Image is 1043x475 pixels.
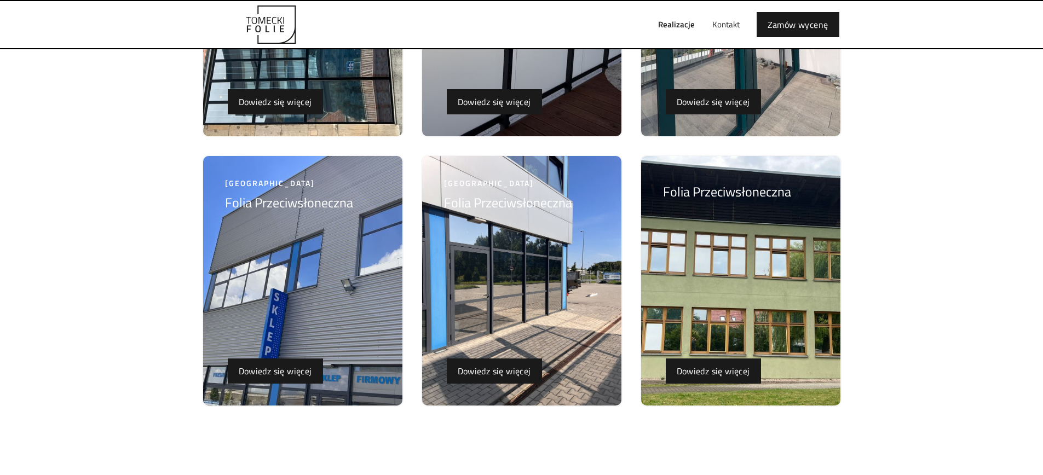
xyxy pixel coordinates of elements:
a: Dowiedz się więcej [228,89,323,114]
h5: Folia Przeciwsłoneczna [663,183,791,200]
a: Dowiedz się więcej [666,89,761,114]
h5: Folia Przeciwsłoneczna [444,194,572,211]
a: Dowiedz się więcej [228,358,323,384]
a: Dowiedz się więcej [666,358,761,384]
a: Zamów wycenę [757,12,839,37]
div: [GEOGRAPHIC_DATA] [225,178,353,189]
a: Dowiedz się więcej [447,358,542,384]
div: [GEOGRAPHIC_DATA] [444,178,572,189]
a: Dowiedz się więcej [447,89,542,114]
a: Realizacje [649,7,704,42]
a: Kontakt [704,7,748,42]
a: Folia Przeciwsłoneczna [663,178,791,205]
a: [GEOGRAPHIC_DATA]Folia Przeciwsłoneczna [225,178,353,216]
h5: Folia Przeciwsłoneczna [225,194,353,211]
a: [GEOGRAPHIC_DATA]Folia Przeciwsłoneczna [444,178,572,216]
